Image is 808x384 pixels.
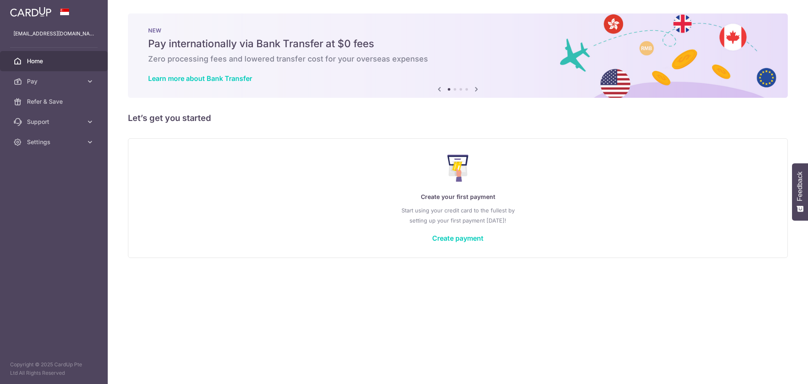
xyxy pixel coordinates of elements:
h5: Let’s get you started [128,111,788,125]
span: Refer & Save [27,97,82,106]
span: Pay [27,77,82,86]
p: Start using your credit card to the fullest by setting up your first payment [DATE]! [145,205,771,226]
a: Create payment [432,234,484,242]
img: CardUp [10,7,51,17]
img: Bank transfer banner [128,13,788,98]
img: Make Payment [447,155,469,182]
h6: Zero processing fees and lowered transfer cost for your overseas expenses [148,54,768,64]
span: Feedback [796,172,804,201]
span: Settings [27,138,82,146]
p: NEW [148,27,768,34]
a: Learn more about Bank Transfer [148,74,252,83]
p: [EMAIL_ADDRESS][DOMAIN_NAME] [13,30,94,38]
h5: Pay internationally via Bank Transfer at $0 fees [148,37,768,51]
span: Home [27,57,82,65]
button: Feedback - Show survey [792,163,808,220]
iframe: Opens a widget where you can find more information [754,359,800,380]
p: Create your first payment [145,192,771,202]
span: Support [27,118,82,126]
